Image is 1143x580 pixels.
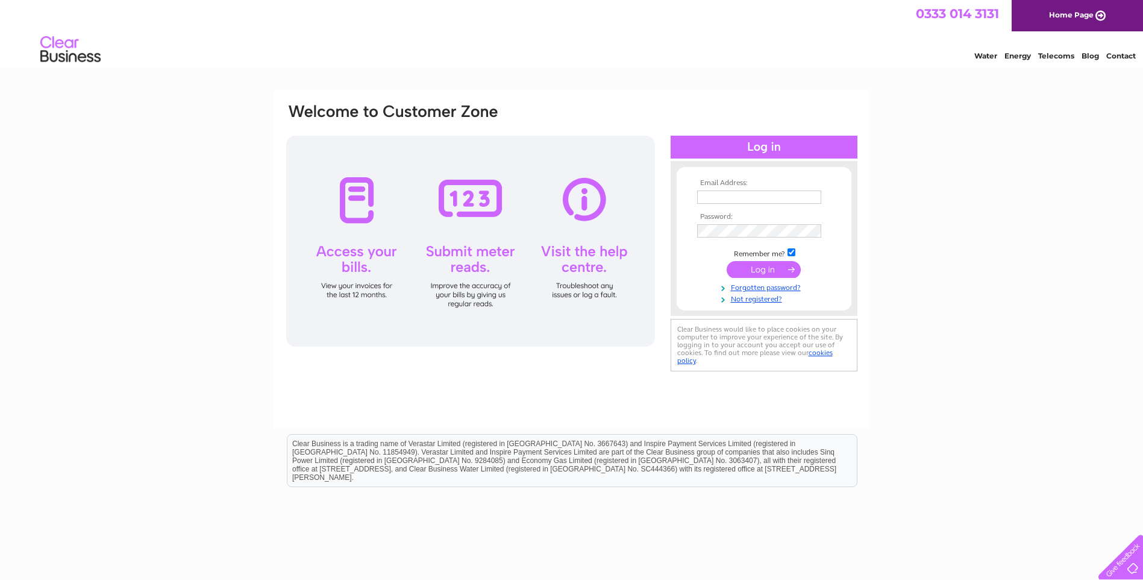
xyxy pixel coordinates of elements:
[1082,51,1099,60] a: Blog
[697,292,834,304] a: Not registered?
[694,247,834,259] td: Remember me?
[694,213,834,221] th: Password:
[727,261,801,278] input: Submit
[677,348,833,365] a: cookies policy
[694,179,834,188] th: Email Address:
[916,6,999,21] a: 0333 014 3131
[697,281,834,292] a: Forgotten password?
[671,319,857,371] div: Clear Business would like to place cookies on your computer to improve your experience of the sit...
[1106,51,1136,60] a: Contact
[974,51,997,60] a: Water
[1004,51,1031,60] a: Energy
[1038,51,1074,60] a: Telecoms
[40,31,101,68] img: logo.png
[287,7,857,58] div: Clear Business is a trading name of Verastar Limited (registered in [GEOGRAPHIC_DATA] No. 3667643...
